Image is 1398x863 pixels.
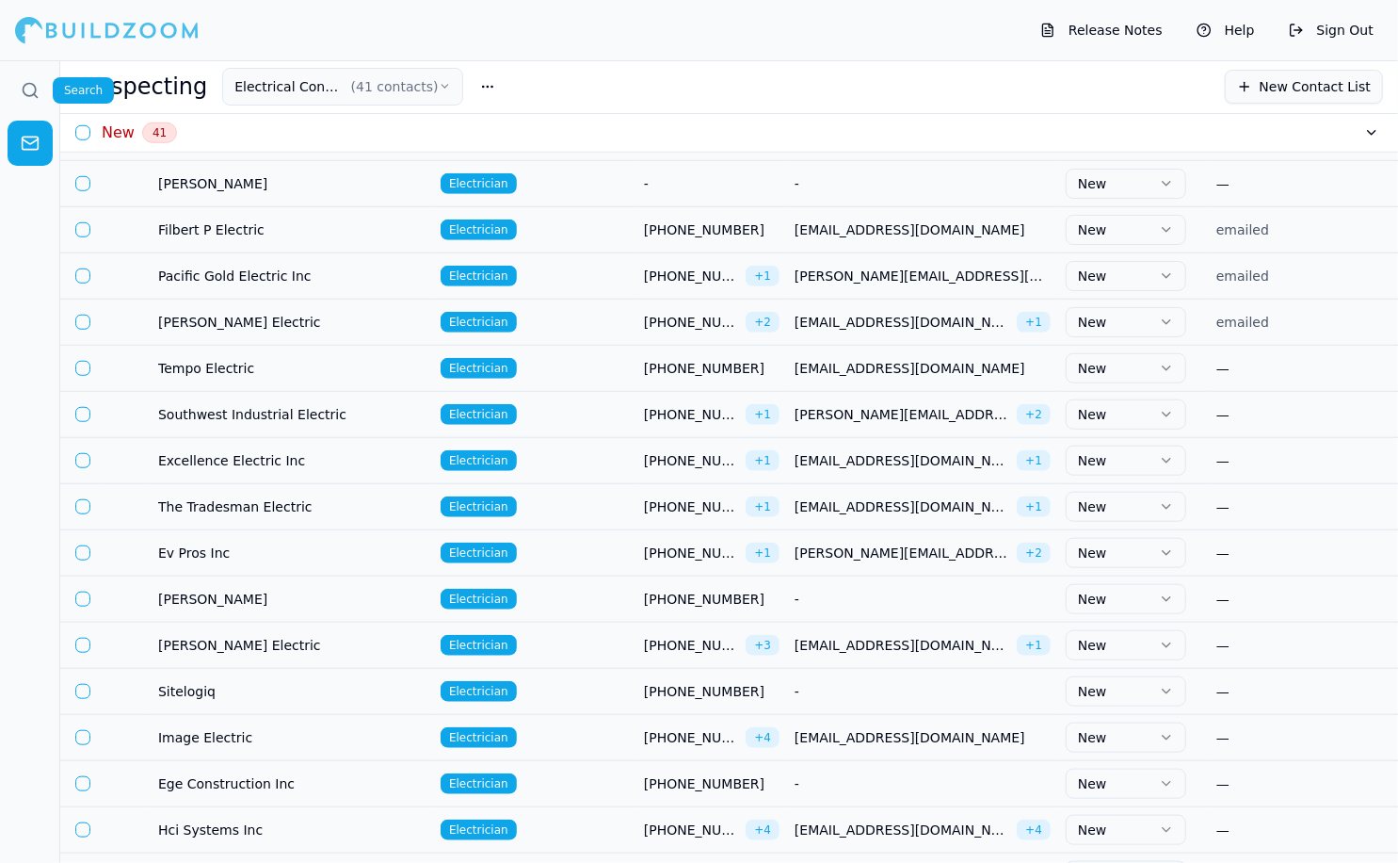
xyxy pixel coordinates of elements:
[158,821,426,839] span: Hci Systems Inc
[1225,70,1383,104] button: New Contact List
[644,636,738,655] span: [PHONE_NUMBER]
[644,497,738,516] span: [PHONE_NUMBER]
[158,220,426,239] span: Filbert P Electric
[795,267,1051,285] span: [PERSON_NAME][EMAIL_ADDRESS][DOMAIN_NAME]
[644,267,738,285] span: [PHONE_NUMBER]
[158,728,426,747] span: Image Electric
[795,728,1051,747] span: [EMAIL_ADDRESS][DOMAIN_NAME]
[644,728,738,747] span: [PHONE_NUMBER]
[795,313,1009,332] span: [EMAIL_ADDRESS][DOMAIN_NAME]
[441,727,517,748] span: Electrician
[1017,450,1051,471] span: + 1
[795,405,1009,424] span: [PERSON_NAME][EMAIL_ADDRESS][DOMAIN_NAME]
[746,820,779,840] span: + 4
[746,727,779,748] span: + 4
[795,774,1051,793] div: -
[795,220,1051,239] span: [EMAIL_ADDRESS][DOMAIN_NAME]
[644,821,738,839] span: [PHONE_NUMBER]
[158,174,426,193] span: [PERSON_NAME]
[795,497,1009,516] span: [EMAIL_ADDRESS][DOMAIN_NAME]
[1017,820,1051,840] span: + 4
[441,635,517,656] span: Electrician
[644,405,738,424] span: [PHONE_NUMBER]
[795,359,1051,378] span: [EMAIL_ADDRESS][DOMAIN_NAME]
[1017,543,1051,563] span: + 2
[746,266,779,286] span: + 1
[441,404,517,425] span: Electrician
[102,122,135,144] h3: New
[158,544,426,562] span: Ev Pros Inc
[441,358,517,379] span: Electrician
[644,359,779,378] span: [PHONE_NUMBER]
[1017,404,1051,425] span: + 2
[441,589,517,610] span: Electrician
[1187,15,1264,45] button: Help
[644,174,779,193] div: -
[795,682,1051,701] div: -
[158,405,426,424] span: Southwest Industrial Electric
[746,543,779,563] span: + 1
[441,450,517,471] span: Electrician
[1017,497,1051,517] span: + 1
[158,774,426,793] span: Ege Construction Inc
[441,312,517,333] span: Electrician
[644,544,738,562] span: [PHONE_NUMBER]
[441,543,517,563] span: Electrician
[158,636,426,655] span: [PERSON_NAME] Electric
[441,173,517,194] span: Electrician
[158,451,426,470] span: Excellence Electric Inc
[1279,15,1383,45] button: Sign Out
[1017,312,1051,333] span: + 1
[64,83,103,98] p: Search
[746,635,779,656] span: + 3
[441,266,517,286] span: Electrician
[746,497,779,517] span: + 1
[644,220,779,239] span: [PHONE_NUMBER]
[158,267,426,285] span: Pacific Gold Electric Inc
[441,820,517,840] span: Electrician
[142,122,177,143] span: 41
[158,313,426,332] span: [PERSON_NAME] Electric
[158,359,426,378] span: Tempo Electric
[644,590,779,609] span: [PHONE_NUMBER]
[795,590,1051,609] div: -
[1017,635,1051,656] span: + 1
[644,774,779,793] span: [PHONE_NUMBER]
[158,590,426,609] span: [PERSON_NAME]
[746,312,779,333] span: + 2
[441,220,517,240] span: Electrician
[1031,15,1172,45] button: Release Notes
[795,636,1009,655] span: [EMAIL_ADDRESS][DOMAIN_NAME]
[441,681,517,702] span: Electrician
[644,313,738,332] span: [PHONE_NUMBER]
[795,451,1009,470] span: [EMAIL_ADDRESS][DOMAIN_NAME]
[158,682,426,701] span: Sitelogiq
[795,821,1009,839] span: [EMAIL_ADDRESS][DOMAIN_NAME]
[158,497,426,516] span: The Tradesman Electric
[795,544,1009,562] span: [PERSON_NAME][EMAIL_ADDRESS][DOMAIN_NAME]
[75,72,207,102] h1: Prospecting
[746,450,779,471] span: + 1
[795,174,1051,193] div: -
[746,404,779,425] span: + 1
[644,682,779,701] span: [PHONE_NUMBER]
[441,497,517,517] span: Electrician
[644,451,738,470] span: [PHONE_NUMBER]
[441,773,517,794] span: Electrician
